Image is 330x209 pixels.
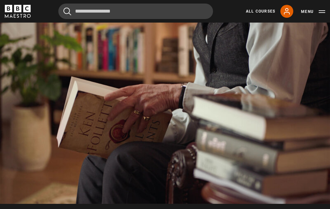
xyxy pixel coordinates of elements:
input: Search [58,4,213,19]
button: Submit the search query [63,7,71,15]
button: Toggle navigation [301,8,325,15]
a: All Courses [246,8,275,14]
svg: BBC Maestro [5,5,31,18]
